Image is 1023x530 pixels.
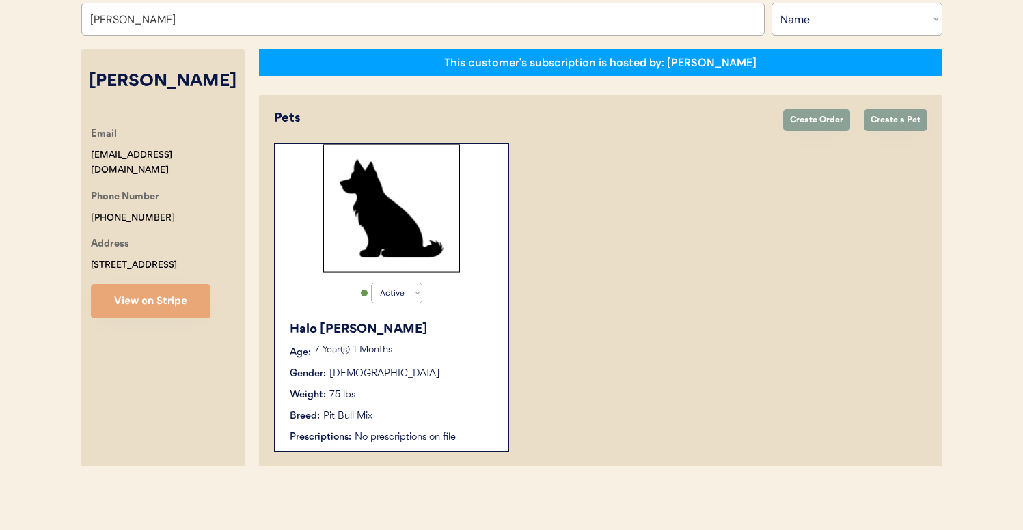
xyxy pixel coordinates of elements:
p: 7 Year(s) 1 Months [314,346,495,355]
div: [DEMOGRAPHIC_DATA] [329,367,439,381]
div: [PHONE_NUMBER] [91,210,175,226]
div: Breed: [290,409,320,423]
div: Age: [290,346,311,360]
button: Create Order [783,109,850,131]
div: Halo [PERSON_NAME] [290,320,495,339]
div: Weight: [290,388,326,402]
div: Phone Number [91,189,159,206]
div: 75 lbs [329,388,355,402]
div: Address [91,236,129,253]
button: View on Stripe [91,284,210,318]
div: Email [91,126,117,143]
img: Rectangle%2029.svg [323,144,460,273]
div: [EMAIL_ADDRESS][DOMAIN_NAME] [91,148,245,179]
div: No prescriptions on file [355,430,495,445]
button: Create a Pet [864,109,927,131]
div: [PERSON_NAME] [81,69,245,95]
div: Pets [274,109,769,128]
div: Pit Bull Mix [323,409,372,423]
div: Prescriptions: [290,430,351,445]
div: This customer's subscription is hosted by: [PERSON_NAME] [444,55,756,70]
input: Search by name [81,3,765,36]
div: Gender: [290,367,326,381]
div: [STREET_ADDRESS] [91,257,177,273]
